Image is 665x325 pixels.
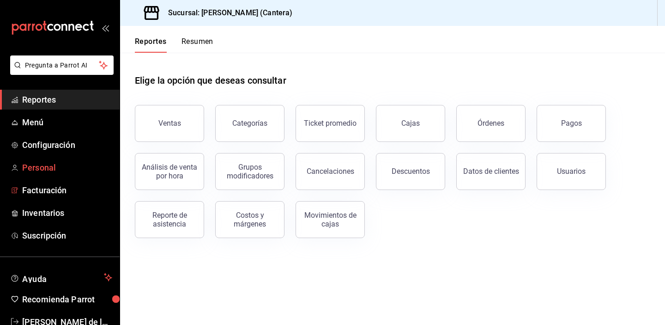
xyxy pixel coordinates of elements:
button: Resumen [181,37,213,53]
span: Configuración [22,139,112,151]
div: navigation tabs [135,37,213,53]
div: Órdenes [478,119,504,128]
span: Personal [22,161,112,174]
button: Análisis de venta por hora [135,153,204,190]
button: Grupos modificadores [215,153,284,190]
button: Cajas [376,105,445,142]
div: Usuarios [557,167,586,176]
div: Ticket promedio [304,119,357,128]
button: Ventas [135,105,204,142]
button: Pregunta a Parrot AI [10,55,114,75]
button: Movimientos de cajas [296,201,365,238]
span: Facturación [22,184,112,196]
button: Cancelaciones [296,153,365,190]
div: Descuentos [392,167,430,176]
a: Pregunta a Parrot AI [6,67,114,77]
span: Pregunta a Parrot AI [25,61,99,70]
button: Categorías [215,105,284,142]
button: Usuarios [537,153,606,190]
div: Costos y márgenes [221,211,278,228]
h3: Sucursal: [PERSON_NAME] (Cantera) [161,7,292,18]
button: Reporte de asistencia [135,201,204,238]
div: Ventas [158,119,181,128]
div: Cajas [401,119,420,128]
div: Cancelaciones [307,167,354,176]
div: Movimientos de cajas [302,211,359,228]
div: Análisis de venta por hora [141,163,198,180]
button: Datos de clientes [456,153,526,190]
span: Recomienda Parrot [22,293,112,306]
button: Ticket promedio [296,105,365,142]
button: open_drawer_menu [102,24,109,31]
div: Pagos [561,119,582,128]
button: Pagos [537,105,606,142]
div: Reporte de asistencia [141,211,198,228]
button: Costos y márgenes [215,201,284,238]
h1: Elige la opción que deseas consultar [135,74,286,87]
span: Menú [22,116,112,129]
span: Ayuda [22,272,100,283]
span: Suscripción [22,229,112,242]
span: Inventarios [22,207,112,219]
div: Categorías [232,119,267,128]
div: Datos de clientes [463,167,519,176]
button: Descuentos [376,153,445,190]
button: Órdenes [456,105,526,142]
div: Grupos modificadores [221,163,278,180]
span: Reportes [22,93,112,106]
button: Reportes [135,37,167,53]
